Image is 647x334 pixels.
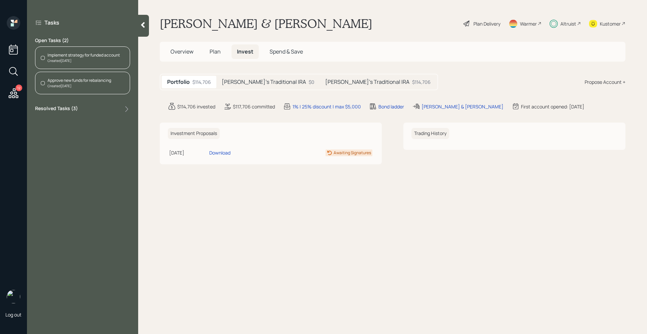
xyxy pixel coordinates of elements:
[35,37,130,44] label: Open Tasks ( 2 )
[233,103,275,110] div: $117,706 committed
[422,103,503,110] div: [PERSON_NAME] & [PERSON_NAME]
[35,105,78,113] label: Resolved Tasks ( 3 )
[209,149,230,156] div: Download
[210,48,221,55] span: Plan
[237,48,253,55] span: Invest
[560,20,576,27] div: Altruist
[16,85,22,91] div: 12
[222,79,306,85] h5: [PERSON_NAME]'s Traditional IRA
[168,128,220,139] h6: Investment Proposals
[325,79,409,85] h5: [PERSON_NAME]'s Traditional IRA
[5,311,22,318] div: Log out
[473,20,500,27] div: Plan Delivery
[48,77,111,83] div: Approve new funds for rebalancing
[520,20,537,27] div: Warmer
[412,78,431,86] div: $114,706
[177,103,215,110] div: $114,706 invested
[169,149,207,156] div: [DATE]
[192,78,211,86] div: $114,706
[270,48,303,55] span: Spend & Save
[44,19,59,26] label: Tasks
[7,290,20,303] img: michael-russo-headshot.png
[48,52,120,58] div: Implement strategy for funded account
[334,150,371,156] div: Awaiting Signatures
[378,103,404,110] div: Bond ladder
[521,103,584,110] div: First account opened: [DATE]
[160,16,372,31] h1: [PERSON_NAME] & [PERSON_NAME]
[167,79,190,85] h5: Portfolio
[171,48,193,55] span: Overview
[585,78,625,86] div: Propose Account +
[48,83,111,89] div: Created [DATE]
[309,78,314,86] div: $0
[48,58,120,63] div: Created [DATE]
[600,20,621,27] div: Kustomer
[292,103,361,110] div: 1% | 25% discount | max $5,000
[411,128,449,139] h6: Trading History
